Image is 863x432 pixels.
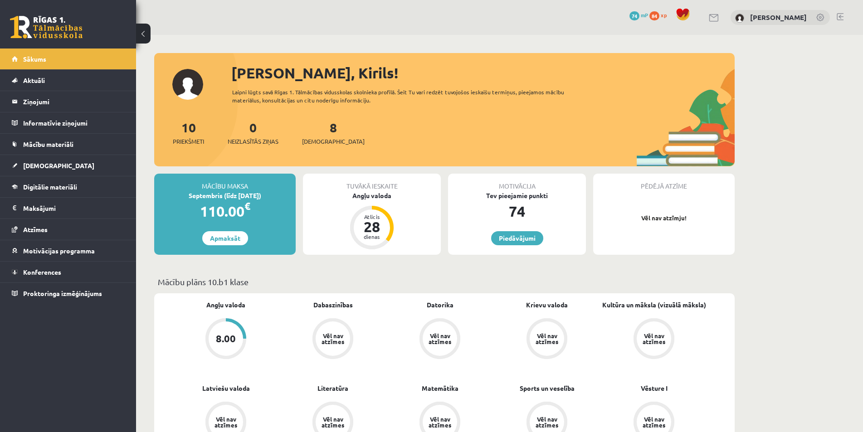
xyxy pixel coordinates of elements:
[358,234,385,239] div: dienas
[12,262,125,282] a: Konferences
[427,333,453,345] div: Vēl nav atzīmes
[12,198,125,218] a: Maksājumi
[154,191,296,200] div: Septembris (līdz [DATE])
[735,14,744,23] img: Kirils Bondarevs
[661,11,667,19] span: xp
[593,174,735,191] div: Pēdējā atzīme
[303,174,441,191] div: Tuvākā ieskaite
[158,276,731,288] p: Mācību plāns 10.b1 klase
[173,119,204,146] a: 10Priekšmeti
[641,333,667,345] div: Vēl nav atzīmes
[358,219,385,234] div: 28
[427,416,453,428] div: Vēl nav atzīmes
[386,318,493,361] a: Vēl nav atzīmes
[303,191,441,251] a: Angļu valoda Atlicis 28 dienas
[649,11,659,20] span: 84
[303,191,441,200] div: Angļu valoda
[641,383,668,393] a: Vēsture I
[313,300,353,310] a: Dabaszinības
[12,176,125,197] a: Digitālie materiāli
[202,231,248,245] a: Apmaksāt
[23,198,125,218] legend: Maksājumi
[520,383,575,393] a: Sports un veselība
[228,119,278,146] a: 0Neizlasītās ziņas
[154,200,296,222] div: 110.00
[244,199,250,213] span: €
[448,174,586,191] div: Motivācija
[12,91,125,112] a: Ziņojumi
[232,88,580,104] div: Laipni lūgts savā Rīgas 1. Tālmācības vidusskolas skolnieka profilā. Šeit Tu vari redzēt tuvojošo...
[216,334,236,344] div: 8.00
[23,91,125,112] legend: Ziņojumi
[526,300,568,310] a: Krievu valoda
[422,383,458,393] a: Matemātika
[23,55,46,63] span: Sākums
[320,333,346,345] div: Vēl nav atzīmes
[23,268,61,276] span: Konferences
[23,140,73,148] span: Mācību materiāli
[602,300,706,310] a: Kultūra un māksla (vizuālā māksla)
[206,300,245,310] a: Angļu valoda
[491,231,543,245] a: Piedāvājumi
[23,183,77,191] span: Digitālie materiāli
[12,70,125,91] a: Aktuāli
[302,119,365,146] a: 8[DEMOGRAPHIC_DATA]
[12,283,125,304] a: Proktoringa izmēģinājums
[320,416,346,428] div: Vēl nav atzīmes
[448,191,586,200] div: Tev pieejamie punkti
[12,134,125,155] a: Mācību materiāli
[228,137,278,146] span: Neizlasītās ziņas
[154,174,296,191] div: Mācību maksa
[302,137,365,146] span: [DEMOGRAPHIC_DATA]
[173,137,204,146] span: Priekšmeti
[202,383,250,393] a: Latviešu valoda
[600,318,707,361] a: Vēl nav atzīmes
[10,16,83,39] a: Rīgas 1. Tālmācības vidusskola
[12,155,125,176] a: [DEMOGRAPHIC_DATA]
[23,225,48,233] span: Atzīmes
[427,300,453,310] a: Datorika
[23,76,45,84] span: Aktuāli
[534,416,560,428] div: Vēl nav atzīmes
[317,383,348,393] a: Literatūra
[12,112,125,133] a: Informatīvie ziņojumi
[279,318,386,361] a: Vēl nav atzīmes
[641,416,667,428] div: Vēl nav atzīmes
[493,318,600,361] a: Vēl nav atzīmes
[231,62,735,84] div: [PERSON_NAME], Kirils!
[23,247,95,255] span: Motivācijas programma
[23,161,94,170] span: [DEMOGRAPHIC_DATA]
[448,200,586,222] div: 74
[213,416,239,428] div: Vēl nav atzīmes
[598,214,730,223] p: Vēl nav atzīmju!
[172,318,279,361] a: 8.00
[358,214,385,219] div: Atlicis
[12,240,125,261] a: Motivācijas programma
[23,289,102,297] span: Proktoringa izmēģinājums
[641,11,648,19] span: mP
[23,112,125,133] legend: Informatīvie ziņojumi
[534,333,560,345] div: Vēl nav atzīmes
[629,11,648,19] a: 74 mP
[629,11,639,20] span: 74
[750,13,807,22] a: [PERSON_NAME]
[12,219,125,240] a: Atzīmes
[649,11,671,19] a: 84 xp
[12,49,125,69] a: Sākums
